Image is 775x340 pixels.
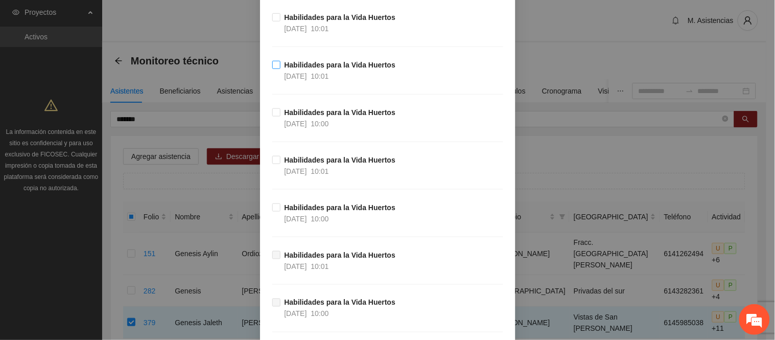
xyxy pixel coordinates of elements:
[285,262,307,270] span: [DATE]
[311,310,329,318] span: 10:00
[311,25,329,33] span: 10:01
[285,108,396,117] strong: Habilidades para la Vida Huertos
[285,25,307,33] span: [DATE]
[285,203,396,212] strong: Habilidades para la Vida Huertos
[53,52,172,65] div: Chatee con nosotros ahora
[285,13,396,21] strong: Habilidades para la Vida Huertos
[285,215,307,223] span: [DATE]
[311,167,329,175] span: 10:01
[285,310,307,318] span: [DATE]
[285,251,396,259] strong: Habilidades para la Vida Huertos
[311,120,329,128] span: 10:00
[168,5,192,30] div: Minimizar ventana de chat en vivo
[311,262,329,270] span: 10:01
[59,111,141,215] span: Estamos en línea.
[285,120,307,128] span: [DATE]
[285,156,396,164] strong: Habilidades para la Vida Huertos
[285,72,307,80] span: [DATE]
[5,229,195,265] textarea: Escriba su mensaje y pulse “Intro”
[311,215,329,223] span: 10:00
[285,167,307,175] span: [DATE]
[285,61,396,69] strong: Habilidades para la Vida Huertos
[285,299,396,307] strong: Habilidades para la Vida Huertos
[311,72,329,80] span: 10:01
